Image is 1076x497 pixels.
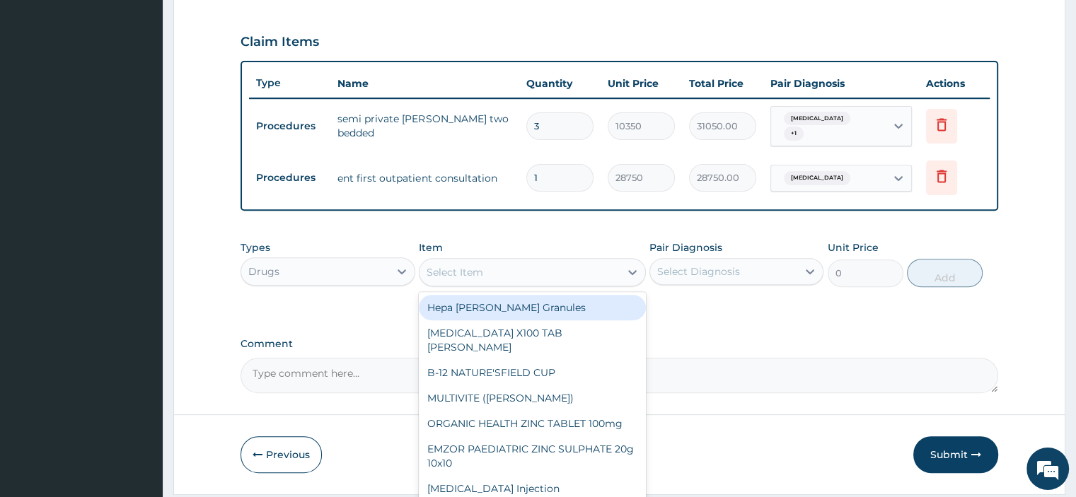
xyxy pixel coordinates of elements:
td: ent first outpatient consultation [330,164,519,192]
div: EMZOR PAEDIATRIC ZINC SULPHATE 20g 10x10 [419,436,646,476]
label: Pair Diagnosis [649,240,722,255]
div: ORGANIC HEALTH ZINC TABLET 100mg [419,411,646,436]
th: Actions [919,69,990,98]
img: d_794563401_company_1708531726252_794563401 [26,71,57,106]
th: Unit Price [601,69,682,98]
td: Procedures [249,113,330,139]
div: Minimize live chat window [232,7,266,41]
button: Add [907,259,983,287]
th: Quantity [519,69,601,98]
th: Pair Diagnosis [763,69,919,98]
div: B-12 NATURE'SFIELD CUP [419,360,646,385]
div: Select Diagnosis [657,264,740,279]
th: Name [330,69,519,98]
span: [MEDICAL_DATA] [784,112,850,126]
textarea: Type your message and hit 'Enter' [7,340,270,390]
div: [MEDICAL_DATA] X100 TAB [PERSON_NAME] [419,320,646,360]
div: Drugs [248,264,279,279]
div: Hepa [PERSON_NAME] Granules [419,295,646,320]
div: MULTIVITE ([PERSON_NAME]) [419,385,646,411]
button: Submit [913,436,998,473]
label: Item [419,240,443,255]
td: Procedures [249,165,330,191]
h3: Claim Items [241,35,319,50]
label: Unit Price [828,240,879,255]
div: Select Item [427,265,483,279]
span: [MEDICAL_DATA] [784,171,850,185]
th: Total Price [682,69,763,98]
span: + 1 [784,127,804,141]
span: We're online! [82,155,195,298]
button: Previous [241,436,322,473]
label: Comment [241,338,997,350]
div: Chat with us now [74,79,238,98]
label: Types [241,242,270,254]
th: Type [249,70,330,96]
td: semi private [PERSON_NAME] two bedded [330,105,519,147]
